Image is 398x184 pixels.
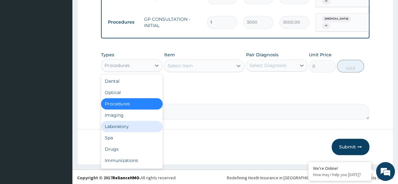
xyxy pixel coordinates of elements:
[246,52,278,58] label: Pair Diagnosis
[105,16,141,28] td: Procedures
[322,23,330,29] span: + 1
[101,95,369,100] label: Comment
[101,132,163,143] div: Spa
[101,155,163,166] div: Immunizations
[101,87,163,98] div: Optical
[249,62,286,69] div: Select Diagnosis
[12,31,25,47] img: d_794563401_company_1708531726252_794563401
[309,52,332,58] label: Unit Price
[103,3,118,18] div: Minimize live chat window
[313,165,367,171] div: We're Online!
[77,175,141,181] strong: Copyright © 2017 .
[337,60,364,72] button: Add
[112,175,139,181] a: RelianceHMO
[227,175,393,181] div: Redefining Heath Insurance in [GEOGRAPHIC_DATA] using Telemedicine and Data Science!
[101,121,163,132] div: Laboratory
[164,52,175,58] label: Item
[101,143,163,155] div: Drugs
[168,63,193,69] div: Select Item
[101,52,114,58] label: Types
[101,166,163,177] div: Others
[104,62,130,69] div: Procedures
[3,120,120,142] textarea: Type your message and hit 'Enter'
[332,139,369,155] button: Submit
[313,172,367,177] p: How may I help you today?
[101,75,163,87] div: Dental
[101,109,163,121] div: Imaging
[141,13,204,32] td: GP CONSULTATION - INITIAL
[322,16,351,22] span: [MEDICAL_DATA]
[33,35,106,43] div: Chat with us now
[36,53,87,117] span: We're online!
[101,98,163,109] div: Procedures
